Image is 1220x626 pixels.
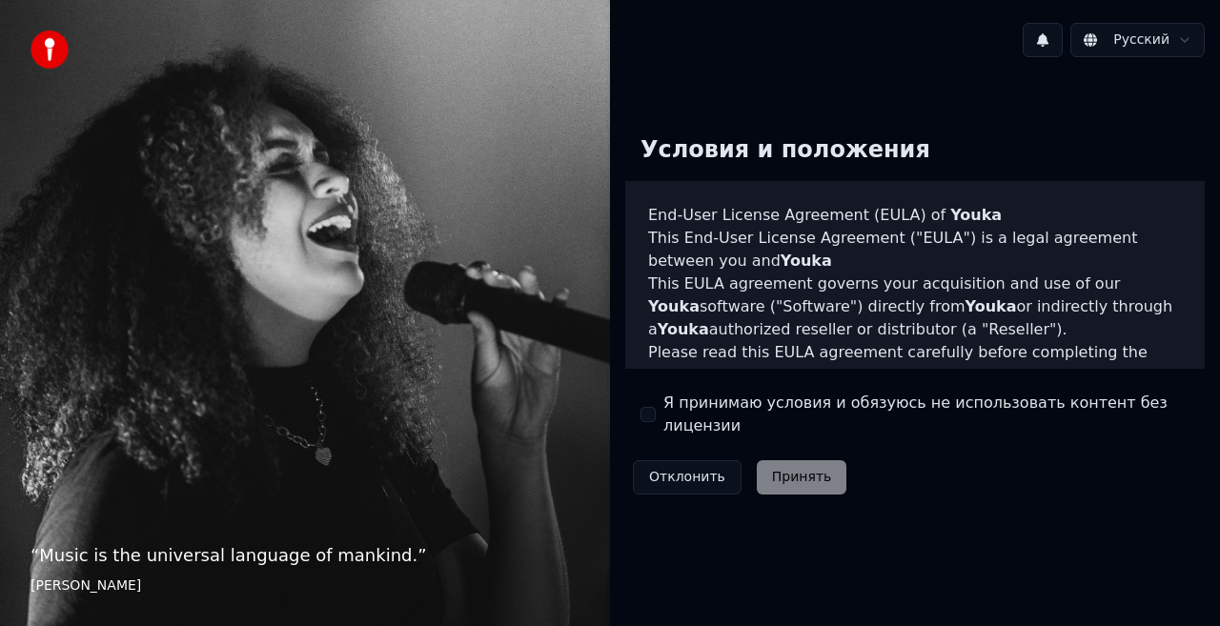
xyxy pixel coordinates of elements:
span: Youka [781,252,832,270]
footer: [PERSON_NAME] [30,576,579,596]
span: Youka [966,297,1017,315]
span: Youka [910,366,962,384]
span: Youka [950,206,1002,224]
h3: End-User License Agreement (EULA) of [648,204,1182,227]
p: “ Music is the universal language of mankind. ” [30,542,579,569]
span: Youka [648,297,700,315]
p: This End-User License Agreement ("EULA") is a legal agreement between you and [648,227,1182,273]
p: Please read this EULA agreement carefully before completing the installation process and using th... [648,341,1182,433]
button: Отклонить [633,460,742,495]
p: This EULA agreement governs your acquisition and use of our software ("Software") directly from o... [648,273,1182,341]
span: Youka [658,320,709,338]
label: Я принимаю условия и обязуюсь не использовать контент без лицензии [663,392,1189,437]
img: youka [30,30,69,69]
div: Условия и положения [625,120,945,181]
